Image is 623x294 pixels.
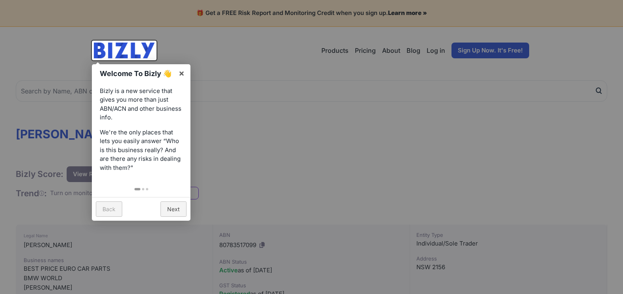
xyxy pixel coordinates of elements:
[96,201,122,217] a: Back
[100,68,174,79] h1: Welcome To Bizly 👋
[100,128,183,173] p: We're the only places that lets you easily answer “Who is this business really? And are there any...
[160,201,187,217] a: Next
[100,87,183,122] p: Bizly is a new service that gives you more than just ABN/ACN and other business info.
[173,64,190,82] a: ×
